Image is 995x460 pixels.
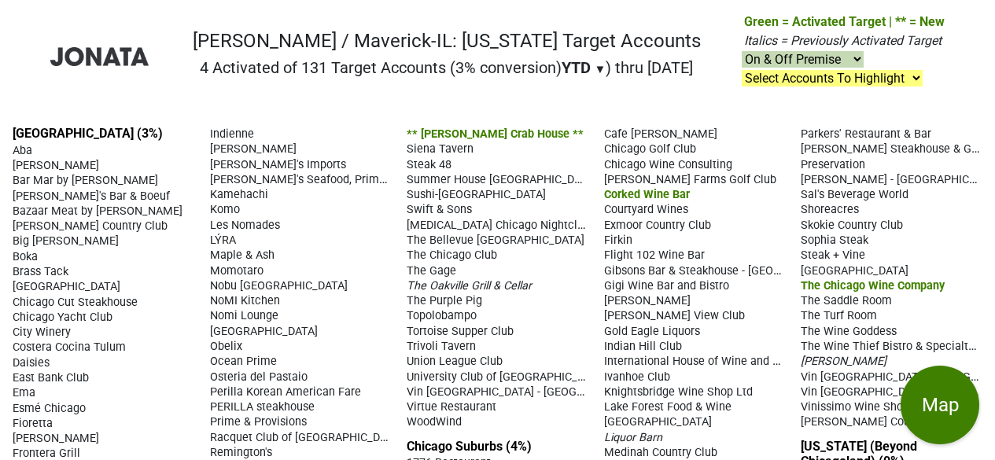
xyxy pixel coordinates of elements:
[13,402,86,415] span: Esmé Chicago
[193,30,701,53] h1: [PERSON_NAME] / Maverick-IL: [US_STATE] Target Accounts
[13,447,80,460] span: Frontera Grill
[801,248,865,262] span: Steak + Vine
[407,158,451,171] span: Steak 48
[210,340,242,353] span: Obelix
[50,47,149,66] img: Jonata
[604,385,753,399] span: Knightsbridge Wine Shop Ltd
[407,142,474,156] span: Siena Tavern
[801,127,931,141] span: Parkers' Restaurant & Bar
[13,250,38,263] span: Boka
[604,263,856,278] span: Gibsons Bar & Steakhouse - [GEOGRAPHIC_DATA]
[210,219,280,232] span: Les Nomades
[210,264,263,278] span: Momotaro
[901,366,979,444] button: Map
[604,400,732,414] span: Lake Forest Food & Wine
[210,355,277,368] span: Ocean Prime
[13,326,71,339] span: City Winery
[604,173,776,186] span: [PERSON_NAME] Farms Golf Club
[407,234,584,247] span: The Bellevue [GEOGRAPHIC_DATA]
[210,234,236,247] span: LÝRA
[210,385,361,399] span: Perilla Korean American Fare
[801,203,859,216] span: Shoreacres
[407,369,607,384] span: University Club of [GEOGRAPHIC_DATA]
[13,265,68,278] span: Brass Tack
[407,340,476,353] span: Trivoli Tavern
[407,248,497,262] span: The Chicago Club
[407,325,514,338] span: Tortoise Supper Club
[801,158,865,171] span: Preservation
[801,219,903,232] span: Skokie Country Club
[210,279,348,293] span: Nobu [GEOGRAPHIC_DATA]
[801,264,908,278] span: [GEOGRAPHIC_DATA]
[604,158,732,171] span: Chicago Wine Consulting
[604,203,688,216] span: Courtyard Wines
[407,309,477,322] span: Topolobampo
[604,370,670,384] span: Ivanhoe Club
[210,415,307,429] span: Prime & Provisions
[13,190,170,203] span: [PERSON_NAME]'s Bar & Boeuf
[210,325,318,338] span: [GEOGRAPHIC_DATA]
[407,439,532,454] a: Chicago Suburbs (4%)
[13,432,99,445] span: [PERSON_NAME]
[13,371,89,385] span: East Bank Club
[13,159,99,172] span: [PERSON_NAME]
[604,309,745,322] span: [PERSON_NAME] View Club
[604,279,729,293] span: Gigi Wine Bar and Bistro
[604,188,690,201] span: Corked Wine Bar
[407,264,456,278] span: The Gage
[13,417,53,430] span: Fioretta
[13,204,182,218] span: Bazaar Meat by [PERSON_NAME]
[210,370,308,384] span: Osteria del Pastaio
[13,144,32,157] span: Aba
[13,126,163,141] a: [GEOGRAPHIC_DATA] (3%)
[193,58,701,77] h2: 4 Activated of 131 Target Accounts (3% conversion) ) thru [DATE]
[210,294,280,307] span: NoMI Kitchen
[595,62,606,76] span: ▼
[604,353,810,368] span: International House of Wine and Cheese
[604,446,717,459] span: Medinah Country Club
[801,415,956,429] span: [PERSON_NAME] Country Club
[604,219,711,232] span: Exmoor Country Club
[604,340,682,353] span: Indian Hill Club
[604,127,717,141] span: Cafe [PERSON_NAME]
[13,296,138,309] span: Chicago Cut Steakhouse
[210,248,275,262] span: Maple & Ash
[801,141,991,156] span: [PERSON_NAME] Steakhouse & Grille
[407,127,584,141] span: ** [PERSON_NAME] Crab House **
[604,294,691,307] span: [PERSON_NAME]
[407,217,590,232] span: [MEDICAL_DATA] Chicago Nightclub
[801,279,945,293] span: The Chicago Wine Company
[604,415,712,429] span: [GEOGRAPHIC_DATA]
[210,171,488,186] span: [PERSON_NAME]'s Seafood, Prime Steak & Stone Crab
[407,294,482,307] span: The Purple Pig
[407,384,651,399] span: Vin [GEOGRAPHIC_DATA] - [GEOGRAPHIC_DATA]
[604,234,632,247] span: Firkin
[210,188,268,201] span: Kamehachi
[210,127,254,141] span: Indienne
[210,158,346,171] span: [PERSON_NAME]'s Imports
[407,188,546,201] span: Sushi-[GEOGRAPHIC_DATA]
[604,142,696,156] span: Chicago Golf Club
[801,234,868,247] span: Sophia Steak
[210,446,272,459] span: Remington's
[604,431,662,444] span: Liquor Barn
[210,203,240,216] span: Komo
[801,325,897,338] span: The Wine Goddess
[407,203,472,216] span: Swift & Sons
[210,429,403,444] span: Racquet Club of [GEOGRAPHIC_DATA]
[801,355,886,368] span: [PERSON_NAME]
[13,386,35,399] span: Ema
[407,355,503,368] span: Union League Club
[13,174,158,187] span: Bar Mar by [PERSON_NAME]
[13,234,119,248] span: Big [PERSON_NAME]
[744,33,942,48] span: Italics = Previously Activated Target
[604,248,705,262] span: Flight 102 Wine Bar
[210,142,297,156] span: [PERSON_NAME]
[801,309,877,322] span: The Turf Room
[13,356,50,370] span: Daisies
[210,400,315,414] span: PERILLA steakhouse
[13,311,112,324] span: Chicago Yacht Club
[407,400,496,414] span: Virtue Restaurant
[801,294,892,307] span: The Saddle Room
[407,171,684,186] span: Summer House [GEOGRAPHIC_DATA][PERSON_NAME]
